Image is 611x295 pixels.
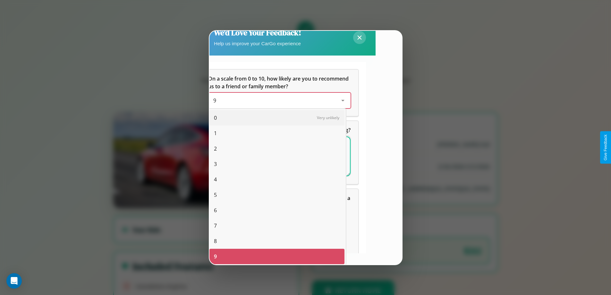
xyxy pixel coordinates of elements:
span: 9 [213,97,216,104]
span: Which of the following features do you value the most in a vehicle? [208,195,352,209]
span: What can we do to make your experience more satisfying? [208,126,351,134]
span: Very unlikely [317,115,339,120]
div: 10 [209,264,344,280]
span: 1 [214,129,217,137]
div: Give Feedback [603,134,608,161]
span: 0 [214,114,217,122]
span: 8 [214,237,217,245]
div: 9 [209,249,344,264]
div: 7 [209,218,344,233]
span: 7 [214,222,217,230]
span: 3 [214,160,217,168]
span: 5 [214,191,217,199]
div: 4 [209,172,344,187]
h5: On a scale from 0 to 10, how likely are you to recommend us to a friend or family member? [208,75,351,90]
span: 6 [214,206,217,214]
div: 2 [209,141,344,156]
div: On a scale from 0 to 10, how likely are you to recommend us to a friend or family member? [200,70,358,116]
div: 3 [209,156,344,172]
div: 1 [209,126,344,141]
div: Open Intercom Messenger [6,273,22,289]
div: 8 [209,233,344,249]
span: 9 [214,253,217,260]
div: 0 [209,110,344,126]
div: 5 [209,187,344,203]
div: On a scale from 0 to 10, how likely are you to recommend us to a friend or family member? [208,93,351,108]
div: 6 [209,203,344,218]
h2: We'd Love Your Feedback! [214,27,301,38]
span: 4 [214,176,217,183]
p: Help us improve your CarGo experience [214,39,301,48]
span: 2 [214,145,217,152]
